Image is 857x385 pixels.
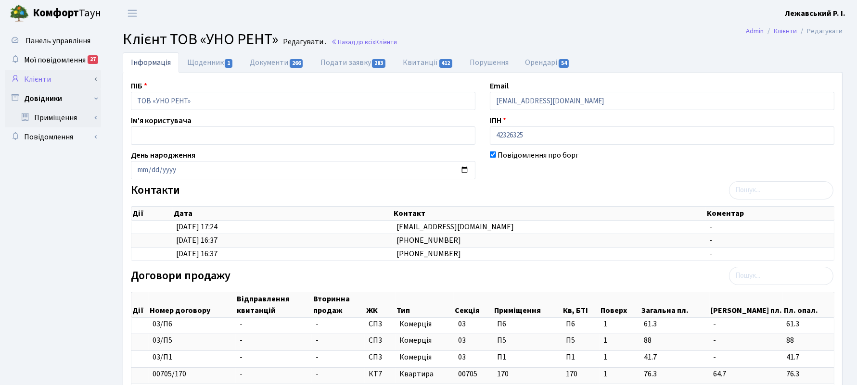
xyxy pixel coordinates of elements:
span: П5 [566,335,596,346]
span: П1 [497,352,506,362]
span: СП3 [369,352,392,363]
span: [DATE] 16:37 [177,235,218,246]
span: СП3 [369,319,392,330]
span: 283 [372,59,385,68]
span: П1 [566,352,596,363]
img: logo.png [10,4,29,23]
span: Комерція [399,335,450,346]
span: - [713,335,779,346]
span: 412 [439,59,453,68]
span: 170 [566,369,596,380]
a: Admin [746,26,764,36]
span: - [240,369,243,379]
span: 00705 [458,369,477,379]
span: - [709,222,712,232]
span: - [316,352,319,362]
li: Редагувати [797,26,843,37]
span: 1 [225,59,232,68]
span: 61.3 [786,319,830,330]
a: Клієнти [5,70,101,89]
span: 03 [458,352,466,362]
label: Договори продажу [131,269,230,283]
span: - [713,352,779,363]
a: Подати заявку [312,52,395,73]
small: Редагувати . [281,37,326,47]
th: Контакт [393,207,706,220]
a: Інформація [123,52,179,73]
span: 03 [458,319,466,329]
th: [PERSON_NAME] пл. [710,292,783,317]
span: 266 [290,59,303,68]
span: 76.3 [644,369,705,380]
span: 03/П6 [153,319,172,329]
span: 41.7 [644,352,705,363]
th: Тип [396,292,454,317]
th: Номер договору [149,292,236,317]
span: 1 [603,319,636,330]
span: 00705/170 [153,369,186,379]
input: Пошук... [729,267,833,285]
th: ЖК [365,292,396,317]
span: [DATE] 16:37 [177,248,218,259]
a: Документи [242,52,312,73]
span: - [709,248,712,259]
th: Коментар [706,207,834,220]
th: Загальна пл. [640,292,710,317]
span: - [709,235,712,246]
span: 88 [786,335,830,346]
span: 54 [559,59,569,68]
a: Панель управління [5,31,101,50]
label: Email [490,80,509,92]
a: Мої повідомлення27 [5,50,101,70]
th: Вторинна продаж [312,292,366,317]
span: - [316,369,319,379]
th: Кв, БТІ [562,292,600,317]
span: 41.7 [786,352,830,363]
a: Приміщення [11,108,101,127]
span: - [713,319,779,330]
span: [DATE] 17:24 [177,222,218,232]
th: Дії [131,292,149,317]
span: Комерція [399,319,450,330]
th: Відправлення квитанцій [236,292,312,317]
b: Комфорт [33,5,79,21]
a: Квитанції [395,52,461,73]
div: 27 [88,55,98,64]
span: [PHONE_NUMBER] [397,248,461,259]
span: - [240,352,243,362]
label: ПІБ [131,80,147,92]
label: День народження [131,149,195,161]
nav: breadcrumb [731,21,857,41]
span: 1 [603,352,636,363]
span: П5 [497,335,506,346]
span: СП3 [369,335,392,346]
a: Довідники [5,89,101,108]
span: КТ7 [369,369,392,380]
span: 76.3 [786,369,830,380]
span: [EMAIL_ADDRESS][DOMAIN_NAME] [397,222,514,232]
label: Контакти [131,184,180,198]
span: Комерція [399,352,450,363]
span: Таун [33,5,101,22]
span: Мої повідомлення [24,55,86,65]
b: Лежавський Р. І. [785,8,845,19]
span: 64.7 [713,369,779,380]
span: П6 [497,319,506,329]
a: Назад до всіхКлієнти [331,37,397,47]
span: 03/П1 [153,352,172,362]
span: 88 [644,335,705,346]
span: - [240,319,243,329]
th: Приміщення [493,292,562,317]
span: 1 [603,369,636,380]
a: Клієнти [774,26,797,36]
span: П6 [566,319,596,330]
a: Повідомлення [5,127,101,147]
a: Порушення [462,52,517,73]
button: Переключити навігацію [120,5,144,21]
span: [PHONE_NUMBER] [397,235,461,246]
th: Секція [454,292,493,317]
a: Щоденник [179,52,242,73]
span: - [316,335,319,346]
span: 1 [603,335,636,346]
span: 03 [458,335,466,346]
